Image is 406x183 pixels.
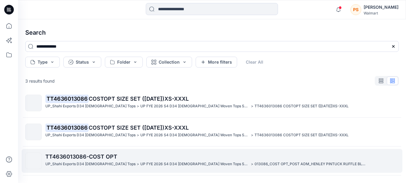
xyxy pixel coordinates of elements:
p: UP FYE 2026 S4 D34 Ladies Woven Tops Shahi [140,103,250,109]
p: UP FYE 2026 S4 D34 Ladies Woven Tops Shahi [140,161,250,167]
button: Collection [146,57,192,68]
button: Type [25,57,60,68]
p: UP FYE 2026 S4 D34 Ladies Woven Tops Shahi [140,132,250,138]
button: Status [63,57,101,68]
p: > [251,161,253,167]
p: 3 results found [25,78,55,84]
p: > [251,132,253,138]
span: TT4636013086-COST OPT [45,153,117,160]
p: > [251,103,253,109]
span: COSTOPT SIZE SET ([DATE])XS-XXXL [89,96,189,102]
p: UP_Shahi Exports D34 Ladies Tops [45,132,136,138]
button: More filters [196,57,237,68]
h4: Search [20,24,404,41]
p: > [137,161,139,167]
div: PS [350,4,361,15]
mark: TT4636013086 [45,94,89,103]
a: TT4636013086COSTOPT SIZE SET ([DATE])XS-XXXLUP_Shahi Exports D34 [DEMOGRAPHIC_DATA] Tops>UP FYE 2... [22,120,402,144]
a: TT4636013086-COST OPTUP_Shahi Exports D34 [DEMOGRAPHIC_DATA] Tops>UP FYE 2026 S4 D34 [DEMOGRAPHIC... [22,149,402,173]
mark: TT4636013086 [45,123,89,132]
button: Folder [105,57,143,68]
div: Walmart [364,11,398,15]
div: [PERSON_NAME] [364,4,398,11]
p: UP_Shahi Exports D34 Ladies Tops [45,161,136,167]
p: UP_Shahi Exports D34 Ladies Tops [45,103,136,109]
p: > [137,103,139,109]
p: 013086_COST OPT_POST ADM_HENLEY PINTUCK RUFFLE BLOUSE [255,161,368,167]
a: TT4636013086COSTOPT SIZE SET ([DATE])XS-XXXLUP_Shahi Exports D34 [DEMOGRAPHIC_DATA] Tops>UP FYE 2... [22,91,402,115]
span: COSTOPT SIZE SET ([DATE])XS-XXXL [89,125,189,131]
p: > [137,132,139,138]
p: TT4636013086 COSTOPT SIZE SET (08 04 2025)XS-XXXL [255,103,349,109]
p: TT4636013086 COSTOPT SIZE SET (08 04 2025)XS-XXXL [255,132,349,138]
